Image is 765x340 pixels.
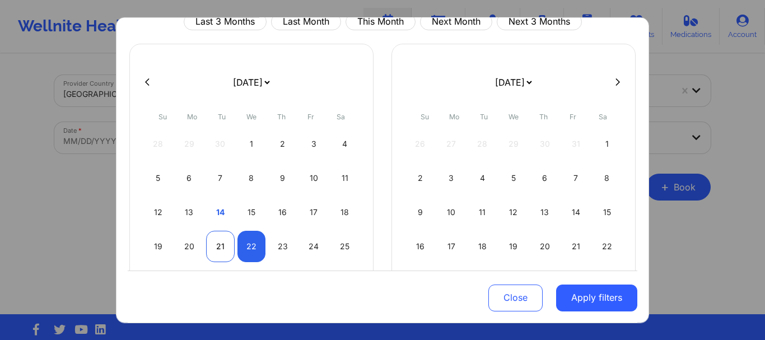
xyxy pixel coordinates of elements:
div: Tue Nov 18 2025 [468,230,497,262]
abbr: Monday [187,112,197,120]
button: Last Month [271,13,341,30]
div: Tue Nov 11 2025 [468,196,497,227]
div: Sat Oct 25 2025 [330,230,359,262]
abbr: Sunday [421,112,429,120]
div: Sun Oct 12 2025 [144,196,172,227]
button: This Month [346,13,416,30]
div: Mon Nov 17 2025 [437,230,466,262]
div: Tue Nov 25 2025 [468,264,497,296]
button: Next Month [420,13,492,30]
abbr: Saturday [599,112,607,120]
abbr: Saturday [337,112,345,120]
div: Tue Nov 04 2025 [468,162,497,193]
abbr: Thursday [277,112,286,120]
div: Sat Nov 08 2025 [593,162,621,193]
div: Sun Nov 23 2025 [406,264,435,296]
div: Wed Nov 19 2025 [500,230,528,262]
abbr: Wednesday [246,112,256,120]
div: Thu Oct 02 2025 [268,128,297,159]
div: Tue Oct 21 2025 [206,230,235,262]
div: Fri Oct 03 2025 [300,128,328,159]
div: Wed Oct 01 2025 [237,128,266,159]
div: Fri Oct 24 2025 [300,230,328,262]
div: Sat Oct 11 2025 [330,162,359,193]
abbr: Friday [307,112,314,120]
div: Wed Oct 29 2025 [237,264,266,296]
div: Mon Nov 10 2025 [437,196,466,227]
div: Thu Oct 30 2025 [268,264,297,296]
div: Wed Nov 05 2025 [500,162,528,193]
div: Thu Oct 23 2025 [268,230,297,262]
div: Tue Oct 14 2025 [206,196,235,227]
abbr: Monday [449,112,459,120]
abbr: Tuesday [218,112,226,120]
div: Thu Nov 27 2025 [530,264,559,296]
div: Mon Oct 13 2025 [175,196,204,227]
div: Thu Oct 16 2025 [268,196,297,227]
div: Wed Nov 12 2025 [500,196,528,227]
div: Wed Nov 26 2025 [500,264,528,296]
div: Mon Nov 03 2025 [437,162,466,193]
div: Fri Nov 28 2025 [562,264,590,296]
div: Sat Oct 04 2025 [330,128,359,159]
div: Thu Nov 13 2025 [530,196,559,227]
div: Sat Nov 22 2025 [593,230,621,262]
div: Wed Oct 08 2025 [237,162,266,193]
div: Tue Oct 07 2025 [206,162,235,193]
div: Fri Nov 07 2025 [562,162,590,193]
div: Sun Oct 05 2025 [144,162,172,193]
div: Mon Nov 24 2025 [437,264,466,296]
button: Close [488,285,543,311]
abbr: Wednesday [509,112,519,120]
abbr: Friday [570,112,576,120]
button: Next 3 Months [497,13,582,30]
div: Sun Oct 19 2025 [144,230,172,262]
div: Sun Oct 26 2025 [144,264,172,296]
div: Wed Oct 22 2025 [237,230,266,262]
button: Apply filters [556,285,637,311]
div: Fri Nov 14 2025 [562,196,590,227]
div: Fri Oct 17 2025 [300,196,328,227]
div: Sat Nov 15 2025 [593,196,621,227]
abbr: Tuesday [480,112,488,120]
div: Fri Oct 10 2025 [300,162,328,193]
div: Sat Nov 29 2025 [593,264,621,296]
div: Fri Nov 21 2025 [562,230,590,262]
abbr: Sunday [158,112,167,120]
div: Sat Oct 18 2025 [330,196,359,227]
div: Mon Oct 27 2025 [175,264,204,296]
div: Wed Oct 15 2025 [237,196,266,227]
div: Mon Oct 20 2025 [175,230,204,262]
div: Fri Oct 31 2025 [300,264,328,296]
div: Thu Nov 20 2025 [530,230,559,262]
div: Tue Oct 28 2025 [206,264,235,296]
div: Sat Nov 01 2025 [593,128,621,159]
div: Mon Oct 06 2025 [175,162,204,193]
div: Thu Nov 06 2025 [530,162,559,193]
div: Sun Nov 09 2025 [406,196,435,227]
abbr: Thursday [539,112,548,120]
div: Sun Nov 16 2025 [406,230,435,262]
button: Last 3 Months [184,13,267,30]
div: Sun Nov 02 2025 [406,162,435,193]
div: Thu Oct 09 2025 [268,162,297,193]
